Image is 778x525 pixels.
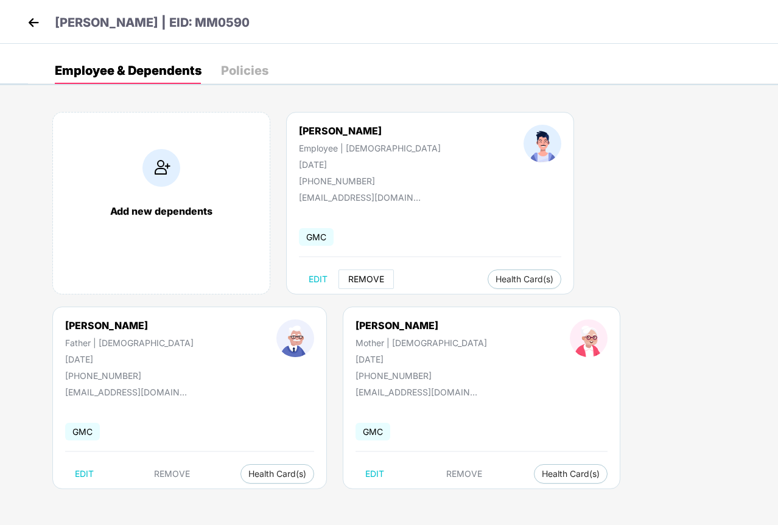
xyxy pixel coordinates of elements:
button: Health Card(s) [488,269,561,289]
div: [EMAIL_ADDRESS][DOMAIN_NAME] [299,192,421,203]
div: Father | [DEMOGRAPHIC_DATA] [65,338,194,348]
span: REMOVE [154,469,190,479]
img: profileImage [524,125,561,162]
img: addIcon [142,149,180,187]
div: [EMAIL_ADDRESS][DOMAIN_NAME] [65,387,187,397]
div: [PHONE_NUMBER] [65,370,194,381]
div: [DATE] [65,354,194,364]
button: REMOVE [144,464,200,484]
img: back [24,13,43,32]
span: REMOVE [446,469,482,479]
div: Policies [221,64,268,77]
div: [PHONE_NUMBER] [356,370,487,381]
button: Health Card(s) [534,464,608,484]
span: Health Card(s) [496,276,553,282]
div: [PERSON_NAME] [356,319,487,332]
span: EDIT [75,469,94,479]
span: EDIT [309,274,328,284]
img: profileImage [570,319,608,357]
div: Employee | [DEMOGRAPHIC_DATA] [299,143,441,153]
button: Health Card(s) [240,464,314,484]
p: [PERSON_NAME] | EID: MM0590 [55,13,250,32]
div: [DATE] [299,159,441,170]
div: [PERSON_NAME] [65,319,194,332]
button: EDIT [299,269,337,289]
div: Add new dependents [65,205,258,217]
button: EDIT [65,464,103,484]
div: [PHONE_NUMBER] [299,176,441,186]
span: GMC [65,423,100,440]
div: [EMAIL_ADDRESS][DOMAIN_NAME] [356,387,477,397]
div: [PERSON_NAME] [299,125,441,137]
img: profileImage [276,319,314,357]
button: REMOVE [338,269,394,289]
div: Employee & Dependents [55,64,202,77]
span: EDIT [365,469,384,479]
button: REMOVE [436,464,492,484]
span: Health Card(s) [542,471,600,477]
button: EDIT [356,464,394,484]
span: Health Card(s) [248,471,306,477]
span: REMOVE [348,274,384,284]
div: Mother | [DEMOGRAPHIC_DATA] [356,338,487,348]
div: [DATE] [356,354,487,364]
span: GMC [299,228,334,246]
span: GMC [356,423,390,440]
